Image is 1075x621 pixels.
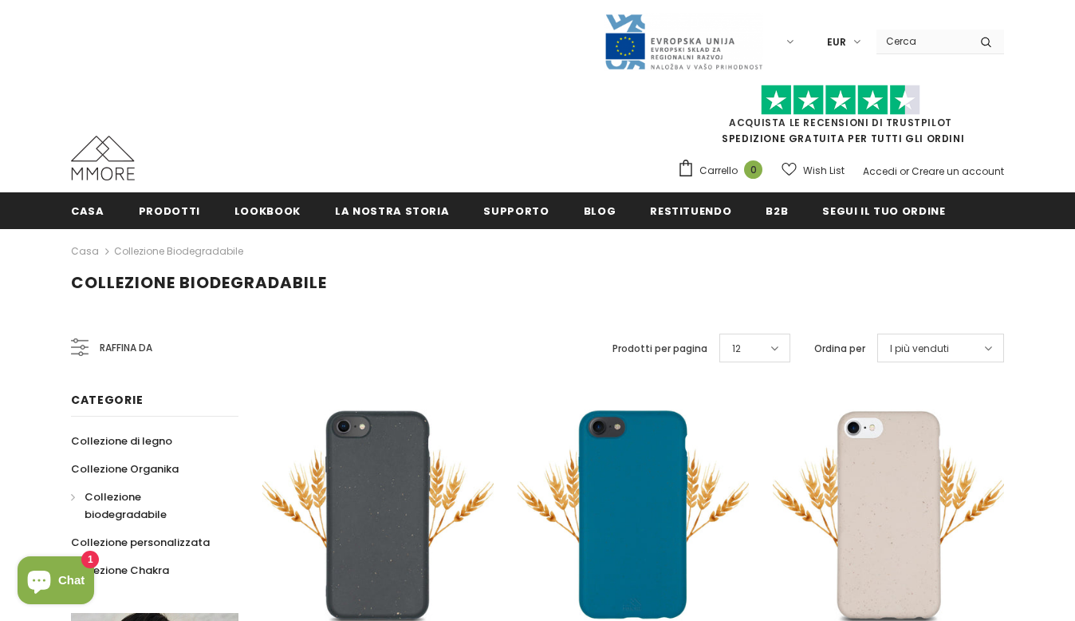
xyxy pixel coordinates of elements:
[71,433,172,449] span: Collezione di legno
[85,489,167,522] span: Collezione biodegradabile
[100,339,152,357] span: Raffina da
[744,160,762,179] span: 0
[612,341,707,357] label: Prodotti per pagina
[335,204,449,219] span: La nostra storia
[803,163,845,179] span: Wish List
[71,242,99,261] a: Casa
[900,164,909,178] span: or
[766,204,788,219] span: B2B
[234,204,301,219] span: Lookbook
[604,13,763,71] img: Javni Razpis
[71,455,179,483] a: Collezione Organika
[71,392,143,408] span: Categorie
[761,85,920,116] img: Fidati di Pilot Stars
[876,30,968,53] input: Search Site
[584,192,616,228] a: Blog
[822,204,945,219] span: Segui il tuo ordine
[604,34,763,48] a: Javni Razpis
[71,461,179,477] span: Collezione Organika
[827,34,846,50] span: EUR
[13,556,99,608] inbox-online-store-chat: Shopify online store chat
[71,427,172,455] a: Collezione di legno
[335,192,449,228] a: La nostra storia
[729,116,952,129] a: Acquista le recensioni di TrustPilot
[650,192,731,228] a: Restituendo
[71,563,169,578] span: Collezione Chakra
[732,341,741,357] span: 12
[782,156,845,184] a: Wish List
[822,192,945,228] a: Segui il tuo ordine
[584,204,616,219] span: Blog
[863,164,897,178] a: Accedi
[677,159,770,183] a: Carrello 0
[71,535,210,550] span: Collezione personalizzata
[71,192,104,228] a: Casa
[114,244,243,258] a: Collezione biodegradabile
[890,341,949,357] span: I più venduti
[234,192,301,228] a: Lookbook
[71,204,104,219] span: Casa
[71,528,210,556] a: Collezione personalizzata
[650,204,731,219] span: Restituendo
[699,163,738,179] span: Carrello
[483,204,549,219] span: supporto
[71,271,327,294] span: Collezione biodegradabile
[483,192,549,228] a: supporto
[912,164,1004,178] a: Creare un account
[677,92,1004,145] span: SPEDIZIONE GRATUITA PER TUTTI GLI ORDINI
[814,341,865,357] label: Ordina per
[71,556,169,584] a: Collezione Chakra
[766,192,788,228] a: B2B
[139,204,200,219] span: Prodotti
[139,192,200,228] a: Prodotti
[71,136,135,180] img: Casi MMORE
[71,483,221,528] a: Collezione biodegradabile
